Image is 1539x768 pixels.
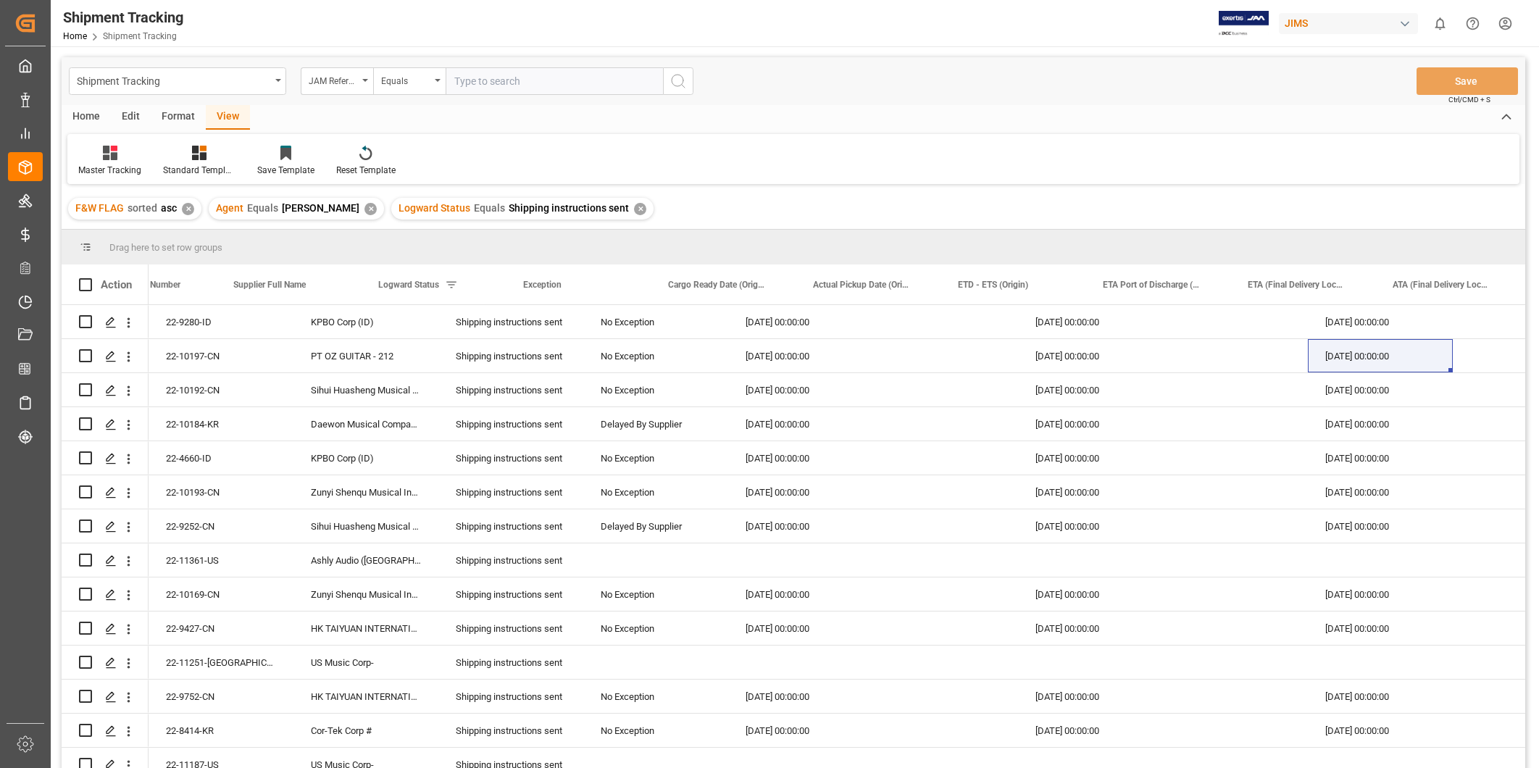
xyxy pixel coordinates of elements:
[128,202,157,214] span: sorted
[1018,305,1163,338] div: [DATE] 00:00:00
[1456,7,1489,40] button: Help Center
[293,339,438,372] div: PT OZ GUITAR - 212
[381,71,430,88] div: Equals
[301,67,373,95] button: open menu
[293,680,438,713] div: HK TAIYUAN INTERNATIONAL MUSIC INSTRUMEN
[293,441,438,475] div: KPBO Corp (ID)
[1308,339,1453,372] div: [DATE] 00:00:00
[233,280,306,290] span: Supplier Full Name
[728,407,873,441] div: [DATE] 00:00:00
[373,67,446,95] button: open menu
[1308,305,1453,338] div: [DATE] 00:00:00
[456,544,566,577] div: Shipping instructions sent
[216,202,243,214] span: Agent
[1424,7,1456,40] button: show 0 new notifications
[1308,441,1453,475] div: [DATE] 00:00:00
[149,373,293,406] div: 22-10192-CN
[149,441,293,475] div: 22-4660-ID
[62,373,149,407] div: Press SPACE to select this row.
[1308,407,1453,441] div: [DATE] 00:00:00
[523,280,562,290] span: Exception
[663,67,693,95] button: search button
[1103,280,1200,290] span: ETA Port of Discharge (Destination)
[149,680,293,713] div: 22-9752-CN
[728,373,873,406] div: [DATE] 00:00:00
[62,680,149,714] div: Press SPACE to select this row.
[456,510,566,543] div: Shipping instructions sent
[293,475,438,509] div: Zunyi Shenqu Musical Instrument Manufac
[293,305,438,338] div: KPBO Corp (ID)
[111,105,151,130] div: Edit
[668,280,765,290] span: Cargo Ready Date (Origin)
[456,408,566,441] div: Shipping instructions sent
[601,374,711,407] div: No Exception
[601,612,711,646] div: No Exception
[728,441,873,475] div: [DATE] 00:00:00
[78,164,141,177] div: Master Tracking
[601,340,711,373] div: No Exception
[149,577,293,611] div: 22-10169-CN
[456,578,566,612] div: Shipping instructions sent
[601,714,711,748] div: No Exception
[1018,680,1163,713] div: [DATE] 00:00:00
[63,31,87,41] a: Home
[62,714,149,748] div: Press SPACE to select this row.
[293,714,438,747] div: Cor-Tek Corp #
[1018,577,1163,611] div: [DATE] 00:00:00
[456,442,566,475] div: Shipping instructions sent
[446,67,663,95] input: Type to search
[293,612,438,645] div: HK TAIYUAN INTERNATIONAL MUSIC;Zunyi Shenqu Musical Instrument; Merida Musical Instr. Manufacturing
[601,578,711,612] div: No Exception
[109,242,222,253] span: Drag here to set row groups
[456,714,566,748] div: Shipping instructions sent
[149,475,293,509] div: 22-10193-CN
[1308,680,1453,713] div: [DATE] 00:00:00
[601,510,711,543] div: Delayed By Supplier
[336,164,396,177] div: Reset Template
[1448,94,1490,105] span: Ctrl/CMD + S
[728,680,873,713] div: [DATE] 00:00:00
[62,543,149,577] div: Press SPACE to select this row.
[509,202,629,214] span: Shipping instructions sent
[247,202,278,214] span: Equals
[1308,577,1453,611] div: [DATE] 00:00:00
[257,164,314,177] div: Save Template
[456,374,566,407] div: Shipping instructions sent
[101,278,132,291] div: Action
[1018,373,1163,406] div: [DATE] 00:00:00
[474,202,505,214] span: Equals
[69,67,286,95] button: open menu
[151,105,206,130] div: Format
[62,441,149,475] div: Press SPACE to select this row.
[601,408,711,441] div: Delayed By Supplier
[1018,509,1163,543] div: [DATE] 00:00:00
[62,407,149,441] div: Press SPACE to select this row.
[728,714,873,747] div: [DATE] 00:00:00
[813,280,910,290] span: Actual Pickup Date (Origin)
[1018,612,1163,645] div: [DATE] 00:00:00
[62,612,149,646] div: Press SPACE to select this row.
[282,202,359,214] span: [PERSON_NAME]
[309,71,358,88] div: JAM Reference Number
[149,714,293,747] div: 22-8414-KR
[601,476,711,509] div: No Exception
[1248,280,1345,290] span: ETA (Final Delivery Location)
[182,203,194,215] div: ✕
[1279,9,1424,37] button: JIMS
[163,164,235,177] div: Standard Templates
[456,306,566,339] div: Shipping instructions sent
[728,612,873,645] div: [DATE] 00:00:00
[1018,441,1163,475] div: [DATE] 00:00:00
[601,306,711,339] div: No Exception
[293,543,438,577] div: Ashly Audio ([GEOGRAPHIC_DATA], [GEOGRAPHIC_DATA])
[1393,280,1490,290] span: ATA (Final Delivery Location)
[293,509,438,543] div: Sihui Huasheng Musical Instruments Co,Zunyi Shenqu Musical Instrument Manufacturer,Merida Musical...
[1308,475,1453,509] div: [DATE] 00:00:00
[958,280,1028,290] span: ETD - ETS (Origin)
[1018,714,1163,747] div: [DATE] 00:00:00
[456,680,566,714] div: Shipping instructions sent
[62,475,149,509] div: Press SPACE to select this row.
[456,612,566,646] div: Shipping instructions sent
[634,203,646,215] div: ✕
[728,339,873,372] div: [DATE] 00:00:00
